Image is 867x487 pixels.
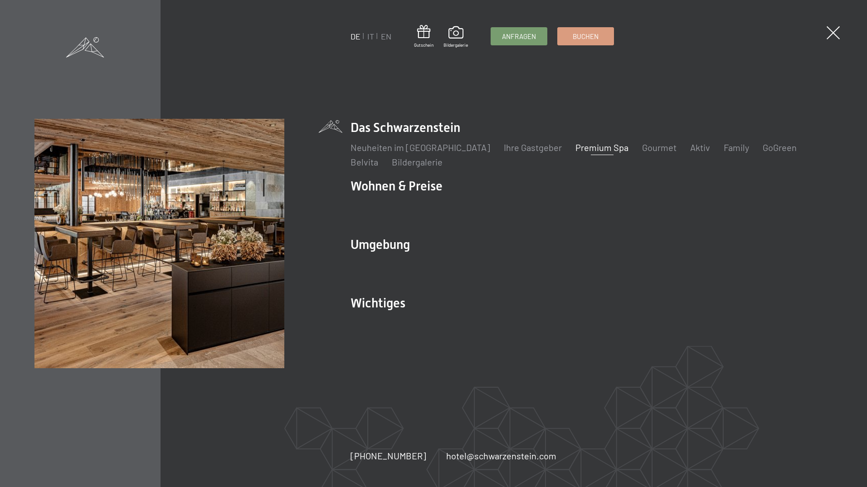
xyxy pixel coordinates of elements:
[443,26,468,48] a: Bildergalerie
[414,25,433,48] a: Gutschein
[504,142,562,153] a: Ihre Gastgeber
[724,142,749,153] a: Family
[381,31,391,41] a: EN
[351,31,360,41] a: DE
[690,142,710,153] a: Aktiv
[763,142,797,153] a: GoGreen
[367,31,374,41] a: IT
[351,449,426,462] a: [PHONE_NUMBER]
[642,142,677,153] a: Gourmet
[558,28,614,45] a: Buchen
[443,42,468,48] span: Bildergalerie
[491,28,547,45] a: Anfragen
[502,32,536,41] span: Anfragen
[446,449,556,462] a: hotel@schwarzenstein.com
[351,450,426,461] span: [PHONE_NUMBER]
[351,156,378,167] a: Belvita
[392,156,443,167] a: Bildergalerie
[414,42,433,48] span: Gutschein
[351,142,490,153] a: Neuheiten im [GEOGRAPHIC_DATA]
[573,32,599,41] span: Buchen
[34,119,284,369] img: Wellnesshotel Südtirol SCHWARZENSTEIN - Wellnessurlaub in den Alpen, Wandern und Wellness
[575,142,628,153] a: Premium Spa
